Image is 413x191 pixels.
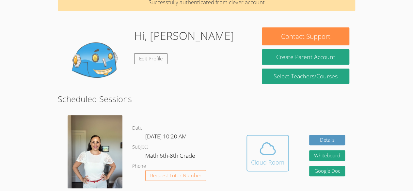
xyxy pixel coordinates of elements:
[134,27,234,44] h1: Hi, [PERSON_NAME]
[309,150,345,161] button: Whiteboard
[64,27,129,93] img: default.png
[132,124,142,132] dt: Date
[309,135,345,146] a: Details
[134,53,167,64] a: Edit Profile
[58,93,355,105] h2: Scheduled Sessions
[132,162,146,170] dt: Phone
[68,115,122,188] img: IMG_9685.jpeg
[150,173,201,178] span: Request Tutor Number
[145,133,187,140] span: [DATE] 10:20 AM
[309,166,345,177] a: Google Doc
[145,170,206,181] button: Request Tutor Number
[145,151,196,162] dd: Math 6th-8th Grade
[262,27,349,45] button: Contact Support
[251,158,284,167] div: Cloud Room
[246,135,289,171] button: Cloud Room
[132,143,148,151] dt: Subject
[262,49,349,65] button: Create Parent Account
[262,69,349,84] a: Select Teachers/Courses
